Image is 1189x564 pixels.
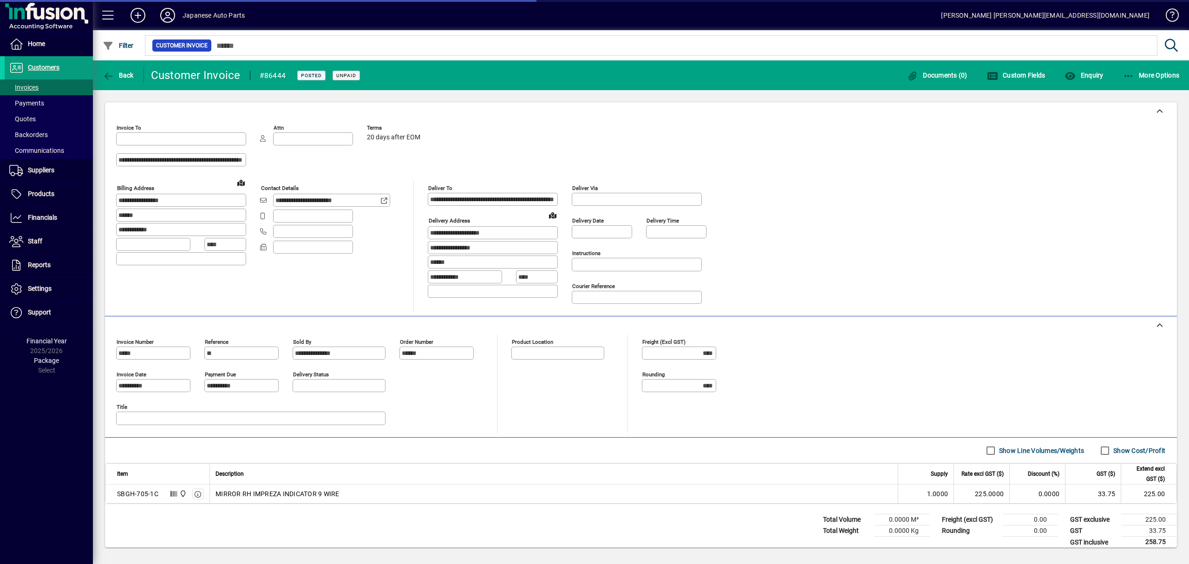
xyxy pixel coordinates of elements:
[572,185,598,191] mat-label: Deliver via
[647,217,679,224] mat-label: Delivery time
[1065,72,1103,79] span: Enquiry
[28,237,42,245] span: Staff
[9,147,64,154] span: Communications
[205,371,236,378] mat-label: Payment due
[216,469,244,479] span: Description
[400,339,433,345] mat-label: Order number
[9,84,39,91] span: Invoices
[642,371,665,378] mat-label: Rounding
[336,72,356,79] span: Unpaid
[9,115,36,123] span: Quotes
[5,95,93,111] a: Payments
[5,143,93,158] a: Communications
[1065,525,1121,537] td: GST
[28,285,52,292] span: Settings
[26,337,67,345] span: Financial Year
[1159,2,1177,32] a: Knowledge Base
[5,127,93,143] a: Backorders
[905,67,970,84] button: Documents (0)
[117,404,127,410] mat-label: Title
[927,489,948,498] span: 1.0000
[28,214,57,221] span: Financials
[151,68,241,83] div: Customer Invoice
[907,72,967,79] span: Documents (0)
[156,41,208,50] span: Customer Invoice
[9,99,44,107] span: Payments
[961,469,1004,479] span: Rate excl GST ($)
[103,42,134,49] span: Filter
[874,514,930,525] td: 0.0000 M³
[1123,72,1180,79] span: More Options
[572,283,615,289] mat-label: Courier Reference
[5,33,93,56] a: Home
[428,185,452,191] mat-label: Deliver To
[5,79,93,95] a: Invoices
[941,8,1150,23] div: [PERSON_NAME] [PERSON_NAME][EMAIL_ADDRESS][DOMAIN_NAME]
[5,254,93,277] a: Reports
[5,230,93,253] a: Staff
[234,175,248,190] a: View on map
[117,339,154,345] mat-label: Invoice number
[177,489,188,499] span: Central
[117,469,128,479] span: Item
[5,111,93,127] a: Quotes
[937,525,1002,537] td: Rounding
[1065,514,1121,525] td: GST exclusive
[34,357,59,364] span: Package
[985,67,1048,84] button: Custom Fields
[874,525,930,537] td: 0.0000 Kg
[205,339,229,345] mat-label: Reference
[1009,485,1065,503] td: 0.0000
[1028,469,1059,479] span: Discount (%)
[642,339,686,345] mat-label: Freight (excl GST)
[28,166,54,174] span: Suppliers
[5,206,93,230] a: Financials
[987,72,1045,79] span: Custom Fields
[931,469,948,479] span: Supply
[100,37,136,54] button: Filter
[293,371,329,378] mat-label: Delivery status
[117,371,146,378] mat-label: Invoice date
[5,159,93,182] a: Suppliers
[960,489,1004,498] div: 225.0000
[1121,525,1177,537] td: 33.75
[117,125,141,131] mat-label: Invoice To
[28,64,59,71] span: Customers
[1065,485,1121,503] td: 33.75
[28,190,54,197] span: Products
[100,67,136,84] button: Back
[274,125,284,131] mat-label: Attn
[937,514,1002,525] td: Freight (excl GST)
[5,301,93,324] a: Support
[1121,67,1182,84] button: More Options
[1097,469,1115,479] span: GST ($)
[153,7,183,24] button: Profile
[5,277,93,301] a: Settings
[818,514,874,525] td: Total Volume
[367,134,420,141] span: 20 days after EOM
[512,339,553,345] mat-label: Product location
[28,261,51,269] span: Reports
[1127,464,1165,484] span: Extend excl GST ($)
[183,8,245,23] div: Japanese Auto Parts
[367,125,423,131] span: Terms
[293,339,311,345] mat-label: Sold by
[216,489,340,498] span: MIRROR RH IMPREZA INDICATOR 9 WIRE
[1111,446,1165,455] label: Show Cost/Profit
[123,7,153,24] button: Add
[1065,537,1121,548] td: GST inclusive
[572,250,601,256] mat-label: Instructions
[997,446,1084,455] label: Show Line Volumes/Weights
[1002,525,1058,537] td: 0.00
[117,489,158,498] div: SBGH-705-1C
[1062,67,1105,84] button: Enquiry
[103,72,134,79] span: Back
[1121,485,1176,503] td: 225.00
[28,308,51,316] span: Support
[1121,514,1177,525] td: 225.00
[1121,537,1177,548] td: 258.75
[1002,514,1058,525] td: 0.00
[301,72,322,79] span: Posted
[545,208,560,223] a: View on map
[5,183,93,206] a: Products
